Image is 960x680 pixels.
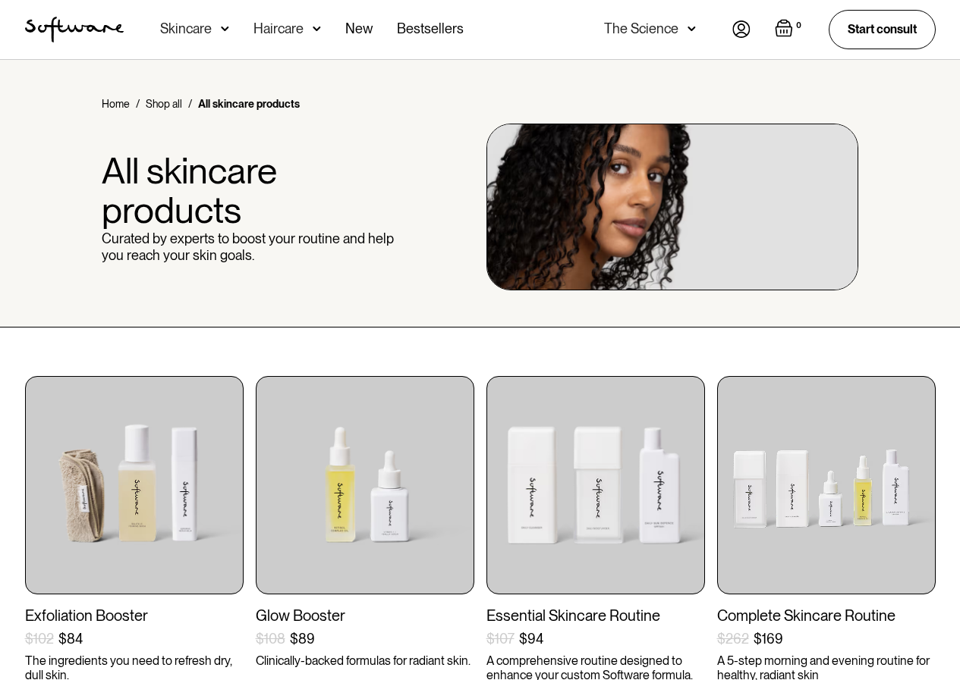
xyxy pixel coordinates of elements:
div: 0 [793,19,804,33]
div: Exfoliation Booster [25,606,244,625]
img: arrow down [313,21,321,36]
a: home [25,17,124,42]
div: / [188,96,192,111]
div: $169 [754,631,783,647]
p: Curated by experts to boost your routine and help you reach your skin goals. [102,230,397,263]
div: / [136,96,140,111]
div: Haircare [253,21,304,36]
div: $108 [256,631,285,647]
div: $84 [58,631,83,647]
img: arrow down [221,21,229,36]
div: The Science [604,21,678,36]
a: Shop all [146,96,182,111]
a: Open cart [775,19,804,40]
div: $107 [486,631,515,647]
img: arrow down [688,21,696,36]
div: Essential Skincare Routine [486,606,705,625]
div: $262 [717,631,749,647]
div: $102 [25,631,54,647]
div: Complete Skincare Routine [717,606,936,625]
img: Software Logo [25,17,124,42]
div: Skincare [160,21,212,36]
div: $89 [290,631,315,647]
a: Start consult [829,10,936,49]
div: Glow Booster [256,606,474,625]
h1: All skincare products [102,151,397,231]
p: Clinically-backed formulas for radiant skin. [256,653,474,668]
a: Home [102,96,130,111]
div: All skincare products [198,96,300,111]
div: $94 [519,631,543,647]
